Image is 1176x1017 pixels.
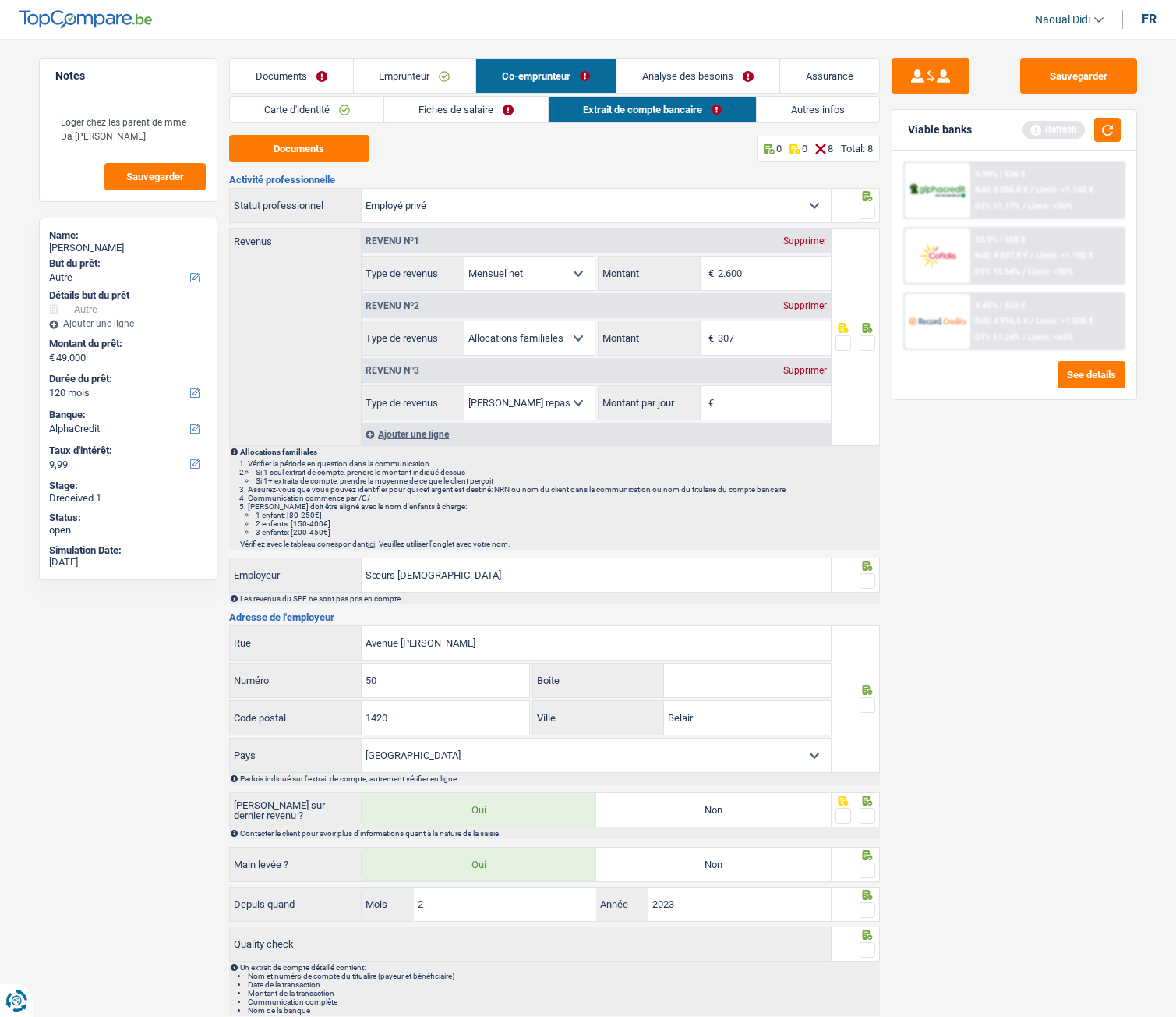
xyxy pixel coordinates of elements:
label: Main levée ? [230,852,362,877]
li: Communication commence par /C/ [248,494,878,502]
div: 9.45% | 622 € [975,300,1026,310]
img: TopCompare Logo [19,10,152,29]
div: open [49,524,207,537]
a: Extrait de compte bancaire [549,97,756,122]
li: 2 enfants: [150-400€] [256,519,878,528]
li: Si 1 seul extrait de compte, prendre le montant indiqué dessus [256,468,878,477]
a: Autres infos [757,97,879,122]
span: / [1022,201,1026,211]
span: Limit: <50% [1028,201,1073,211]
label: [PERSON_NAME] sur dernier revenu ? [230,798,362,823]
a: Carte d'identité [230,97,384,122]
span: € [49,352,55,364]
button: Documents [229,135,369,162]
span: / [1022,332,1026,342]
p: 8 [828,143,833,154]
li: Si 1+ extraits de compte, prendre la moyenne de ce que le client perçoit [256,477,878,485]
p: 0 [802,143,807,154]
div: Viable banks [908,123,972,136]
label: Statut professionnel [230,189,362,222]
div: Ajouter une ligne [362,423,831,445]
h5: Notes [55,69,201,83]
div: Contacter le client pour avoir plus d'informations quant à la nature de la saisie [240,829,878,838]
h3: Adresse de l'employeur [229,612,880,622]
div: Name: [49,229,207,242]
span: NAI: 4 916,6 € [975,316,1028,326]
a: Assurance [780,59,879,93]
a: Emprunteur [354,59,476,93]
span: Limit: <65% [1028,332,1073,342]
span: Limit: >1.100 € [1036,250,1093,260]
span: € [701,257,718,290]
span: Limit: >1.506 € [1036,316,1093,326]
label: Code postal [230,701,362,735]
label: Type de revenus [362,257,464,290]
div: Total: 8 [841,143,873,154]
label: Ville [533,701,664,735]
span: DTI: 11.17% [975,201,1020,211]
label: Montant du prêt: [49,338,204,350]
img: Cofidis [909,241,966,270]
img: AlphaCredit [909,182,966,200]
div: Un extrait de compte détaillé contient: [240,963,878,1015]
p: Allocations familiales [240,448,878,456]
label: Revenus [230,229,362,246]
label: Mois [362,888,413,921]
button: See details [1058,361,1125,388]
div: Simulation Date: [49,544,207,557]
label: Montant par jour [599,386,701,420]
h3: Activité professionnelle [229,175,880,185]
div: 10.9% | 658 € [975,235,1026,245]
div: Refresh [1022,121,1085,138]
label: Banque: [49,409,204,421]
label: Non [596,793,831,827]
div: Supprimer [779,301,831,310]
div: Ajouter une ligne [49,318,207,329]
div: 9.99% | 636 € [975,169,1026,179]
div: Détails but du prêt [49,289,207,302]
span: / [1030,316,1033,326]
li: 1 enfant: [80-250€] [256,511,878,519]
img: Record Credits [909,307,966,335]
li: Nom de la banque [248,1006,878,1015]
a: Documents [230,59,353,93]
span: Naoual Didi [1035,13,1090,27]
li: Assurez-vous que vous pouvez identifier pour qui cet argent est destiné: NRN ou nom du client dan... [248,485,878,494]
span: NAI: 5 056,8 € [975,185,1028,195]
li: Vérifier la période en question dans la communication [248,459,878,468]
div: Stage: [49,480,207,492]
label: Durée du prêt: [49,373,204,385]
a: ici [368,540,375,548]
label: Depuis quand [230,892,362,917]
label: Montant [599,321,701,355]
a: Analyse des besoins [616,59,779,93]
div: Dreceived 1 [49,492,207,505]
span: Limit: <50% [1028,267,1073,277]
label: Non [596,848,831,881]
li: Nom et numéro de compte du titualire (payeur et bénéficiaire) [248,972,878,980]
a: Naoual Didi [1022,7,1104,33]
span: Limit: >1.150 € [1036,185,1093,195]
span: € [701,386,718,420]
li: Communication complète [248,998,878,1006]
div: fr [1142,12,1157,27]
label: Oui [362,848,596,881]
label: Type de revenus [362,386,464,420]
label: Oui [362,793,596,827]
p: 0 [776,143,782,154]
span: DTI: 11.24% [975,332,1020,342]
input: MM [414,888,597,921]
label: Quality check [229,927,832,962]
a: Co-emprunteur [476,59,616,93]
div: Parfois indiqué sur l'extrait de compte, autrement vérifier en ligne [240,774,878,783]
label: Numéro [230,664,362,697]
span: € [701,321,718,355]
li: 3 enfants: [200-450€] [256,528,878,537]
a: Fiches de salaire [384,97,548,122]
button: Sauvegarder [104,163,206,190]
span: / [1030,250,1033,260]
label: But du prêt: [49,257,204,270]
label: Taux d'intérêt: [49,445,204,457]
label: Rue [230,626,362,660]
li: Date de la transaction [248,980,878,989]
